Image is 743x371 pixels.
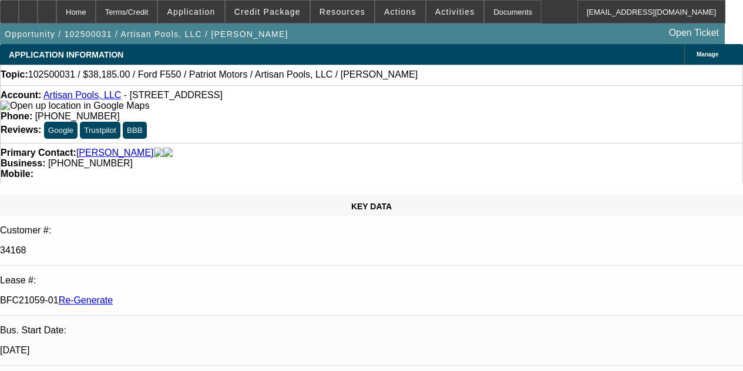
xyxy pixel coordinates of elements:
[158,1,224,23] button: Application
[9,50,123,59] span: APPLICATION INFORMATION
[1,158,45,168] strong: Business:
[226,1,310,23] button: Credit Package
[311,1,374,23] button: Resources
[234,7,301,16] span: Credit Package
[44,122,78,139] button: Google
[5,29,288,39] span: Opportunity / 102500031 / Artisan Pools, LLC / [PERSON_NAME]
[435,7,475,16] span: Activities
[167,7,215,16] span: Application
[59,295,113,305] a: Re-Generate
[154,148,163,158] img: facebook-icon.png
[48,158,133,168] span: [PHONE_NUMBER]
[1,169,33,179] strong: Mobile:
[1,101,149,111] a: View Google Maps
[43,90,122,100] a: Artisan Pools, LLC
[426,1,484,23] button: Activities
[76,148,154,158] a: [PERSON_NAME]
[1,125,41,135] strong: Reviews:
[384,7,416,16] span: Actions
[163,148,173,158] img: linkedin-icon.png
[28,69,418,80] span: 102500031 / $38,185.00 / Ford F550 / Patriot Motors / Artisan Pools, LLC / [PERSON_NAME]
[1,90,41,100] strong: Account:
[80,122,120,139] button: Trustpilot
[375,1,425,23] button: Actions
[35,111,120,121] span: [PHONE_NUMBER]
[351,202,392,211] span: KEY DATA
[123,122,147,139] button: BBB
[664,23,724,43] a: Open Ticket
[1,69,28,80] strong: Topic:
[124,90,223,100] span: - [STREET_ADDRESS]
[1,148,76,158] strong: Primary Contact:
[1,111,32,121] strong: Phone:
[320,7,365,16] span: Resources
[697,51,718,58] span: Manage
[1,101,149,111] img: Open up location in Google Maps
